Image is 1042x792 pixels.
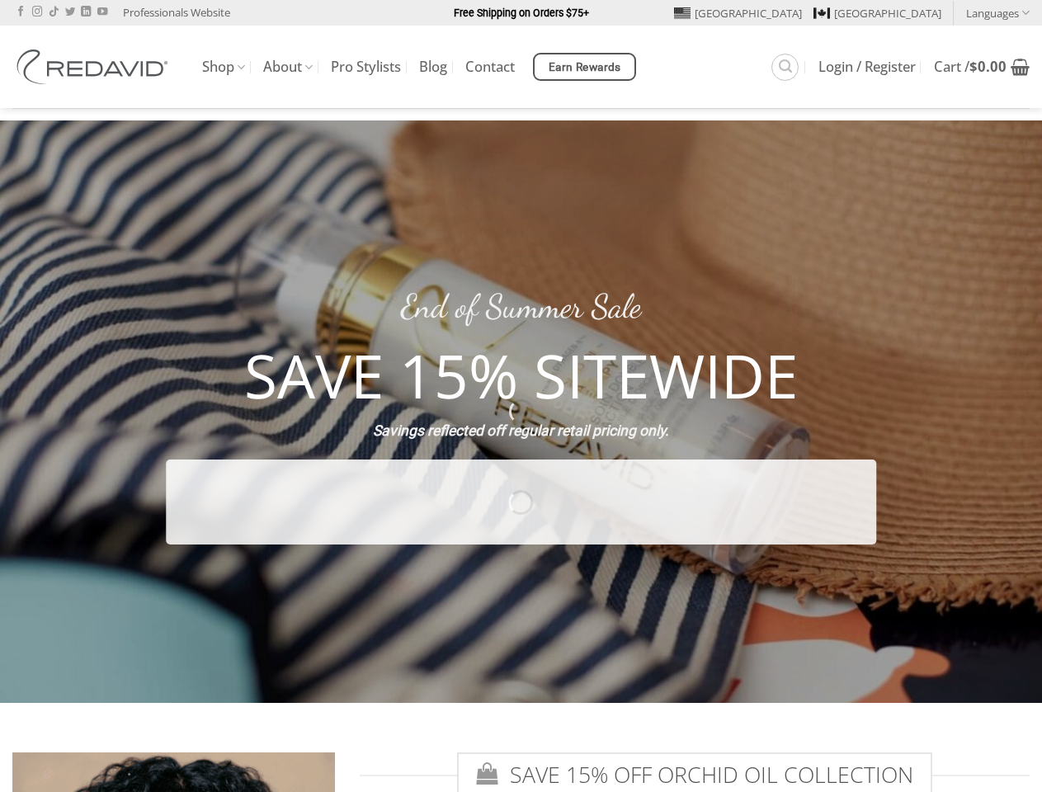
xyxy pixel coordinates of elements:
a: Follow on Instagram [32,7,42,18]
a: Follow on TikTok [49,7,59,18]
a: Follow on YouTube [97,7,107,18]
a: Search [771,54,799,81]
strong: Free Shipping on Orders $75+ [454,7,589,19]
a: About [263,51,313,83]
a: Languages [966,1,1030,25]
span: $ [969,57,978,76]
strong: Savings reflected off regular retail pricing only. [373,422,669,439]
a: Contact [465,52,515,82]
a: Shop [202,51,245,83]
span: Cart / [934,60,1007,73]
a: Login / Register [818,52,916,82]
a: Blog [419,52,447,82]
span: Login / Register [818,60,916,73]
strong: SAVE 15% SITEWIDE [244,334,798,416]
a: Follow on Twitter [65,7,75,18]
a: [GEOGRAPHIC_DATA] [674,1,802,26]
a: Earn Rewards [533,53,636,81]
img: REDAVID Salon Products | United States [12,49,177,84]
span: End of Summer Sale [401,286,641,326]
a: Follow on LinkedIn [81,7,91,18]
span: Earn Rewards [549,59,621,77]
a: Follow on Facebook [16,7,26,18]
a: [GEOGRAPHIC_DATA] [813,1,941,26]
a: Pro Stylists [331,52,401,82]
a: View cart [934,49,1030,85]
bdi: 0.00 [969,57,1007,76]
